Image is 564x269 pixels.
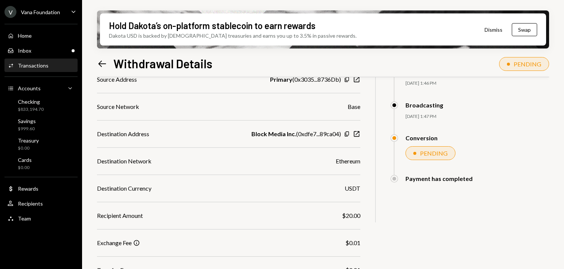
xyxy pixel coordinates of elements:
div: Conversion [405,134,438,141]
div: Checking [18,98,44,105]
div: PENDING [514,60,541,68]
div: $0.01 [345,238,360,247]
div: Source Network [97,102,139,111]
div: ( 0xdfe7...89ca04 ) [251,129,341,138]
div: Recipient Amount [97,211,143,220]
a: Home [4,29,78,42]
div: $999.60 [18,126,36,132]
a: Cards$0.00 [4,154,78,172]
div: Dakota USD is backed by [DEMOGRAPHIC_DATA] treasuries and earns you up to 3.5% in passive rewards. [109,32,357,40]
div: Base [348,102,360,111]
div: $0.00 [18,165,32,171]
div: Accounts [18,85,41,91]
div: Source Address [97,75,137,84]
div: Treasury [18,137,39,144]
div: V [4,6,16,18]
a: Recipients [4,197,78,210]
a: Checking$833,194.70 [4,96,78,114]
button: Swap [512,23,537,36]
div: $20.00 [342,211,360,220]
div: Destination Currency [97,184,151,193]
a: Inbox [4,44,78,57]
div: Payment has completed [405,175,473,182]
div: Vana Foundation [21,9,60,15]
div: Inbox [18,47,31,54]
div: Transactions [18,62,48,69]
a: Team [4,212,78,225]
div: Rewards [18,185,38,192]
div: Destination Network [97,157,151,166]
div: Destination Address [97,129,149,138]
div: [DATE] 1:46 PM [405,80,549,87]
div: Savings [18,118,36,124]
div: USDT [345,184,360,193]
b: Primary [270,75,292,84]
a: Treasury$0.00 [4,135,78,153]
div: ( 0x3035...8736Db ) [270,75,341,84]
div: Ethereum [336,157,360,166]
div: Home [18,32,32,39]
a: Rewards [4,182,78,195]
div: Broadcasting [405,101,443,109]
div: Hold Dakota’s on-platform stablecoin to earn rewards [109,19,316,32]
div: [DATE] 1:47 PM [405,113,549,120]
a: Accounts [4,81,78,95]
div: $0.00 [18,145,39,151]
a: Transactions [4,59,78,72]
div: $833,194.70 [18,106,44,113]
button: Dismiss [475,21,512,38]
a: Savings$999.60 [4,116,78,134]
div: Recipients [18,200,43,207]
div: PENDING [420,150,448,157]
div: Team [18,215,31,222]
div: Cards [18,157,32,163]
h1: Withdrawal Details [113,56,212,71]
b: Block Media Inc. [251,129,296,138]
div: Exchange Fee [97,238,132,247]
